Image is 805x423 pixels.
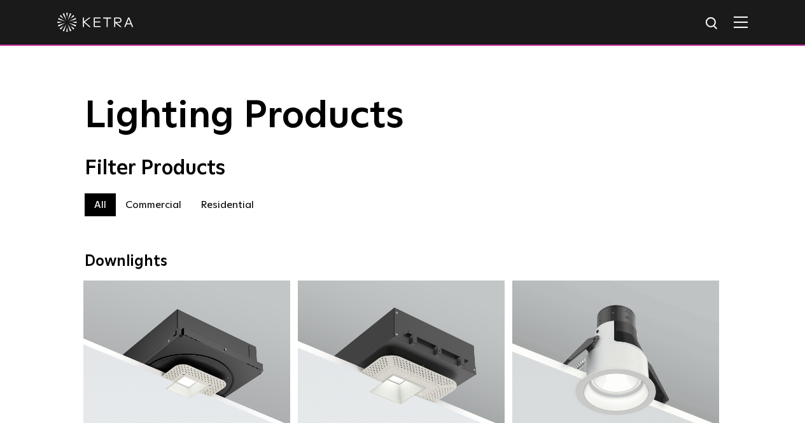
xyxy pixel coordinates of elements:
[85,156,721,181] div: Filter Products
[57,13,134,32] img: ketra-logo-2019-white
[85,193,116,216] label: All
[704,16,720,32] img: search icon
[85,253,721,271] div: Downlights
[734,16,748,28] img: Hamburger%20Nav.svg
[85,97,404,135] span: Lighting Products
[191,193,263,216] label: Residential
[116,193,191,216] label: Commercial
